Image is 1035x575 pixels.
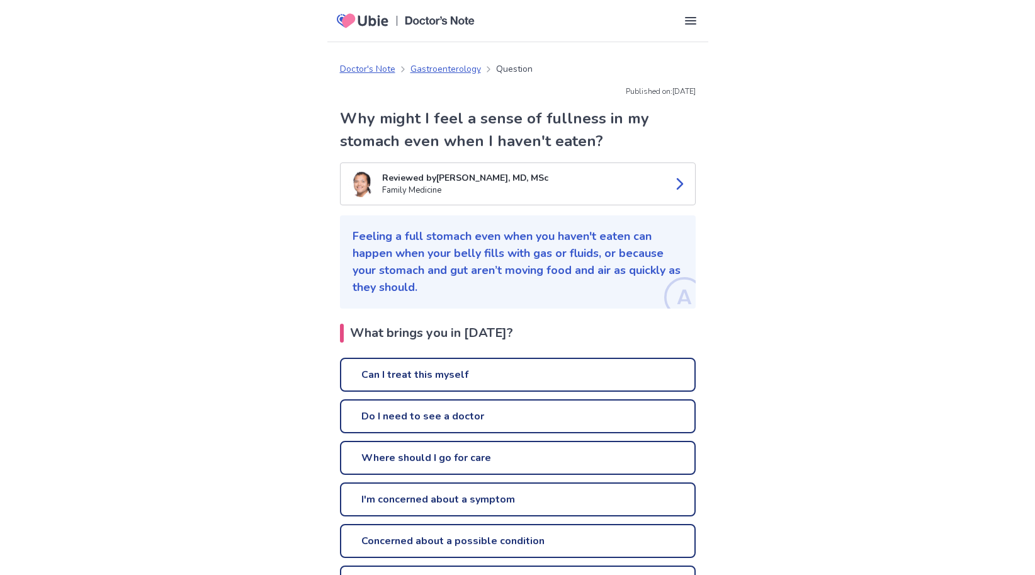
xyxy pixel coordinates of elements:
p: Feeling a full stomach even when you haven't eaten can happen when your belly fills with gas or f... [353,228,683,296]
a: Concerned about a possible condition [340,524,696,558]
a: Gastroenterology [410,62,481,76]
p: Reviewed by [PERSON_NAME], MD, MSc [382,171,662,185]
img: Doctors Note Logo [405,16,475,25]
a: Do I need to see a doctor [340,399,696,433]
a: Can I treat this myself [340,358,696,392]
p: Question [496,62,533,76]
a: Where should I go for care [340,441,696,475]
a: Doctor's Note [340,62,395,76]
p: Published on: [DATE] [340,86,696,97]
h1: Why might I feel a sense of fullness in my stomach even when I haven't eaten? [340,107,696,152]
img: Kenji Taylor [348,171,375,197]
p: Family Medicine [382,185,662,197]
a: Kenji TaylorReviewed by[PERSON_NAME], MD, MScFamily Medicine [340,162,696,205]
h2: What brings you in [DATE]? [340,324,696,343]
nav: breadcrumb [340,62,533,76]
a: I'm concerned about a symptom [340,482,696,516]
